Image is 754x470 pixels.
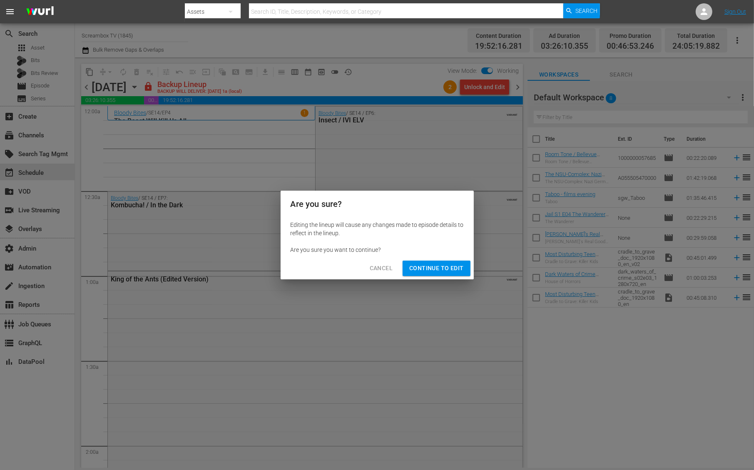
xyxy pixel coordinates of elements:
[370,263,393,274] span: Cancel
[575,3,597,18] span: Search
[20,2,60,22] img: ans4CAIJ8jUAAAAAAAAAAAAAAAAAAAAAAAAgQb4GAAAAAAAAAAAAAAAAAAAAAAAAJMjXAAAAAAAAAAAAAAAAAAAAAAAAgAT5G...
[409,263,463,274] span: Continue to Edit
[724,8,746,15] a: Sign Out
[291,246,464,254] div: Are you sure you want to continue?
[291,221,464,237] div: Editing the lineup will cause any changes made to episode details to reflect in the lineup.
[5,7,15,17] span: menu
[363,261,399,276] button: Cancel
[403,261,470,276] button: Continue to Edit
[291,197,464,211] h2: Are you sure?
